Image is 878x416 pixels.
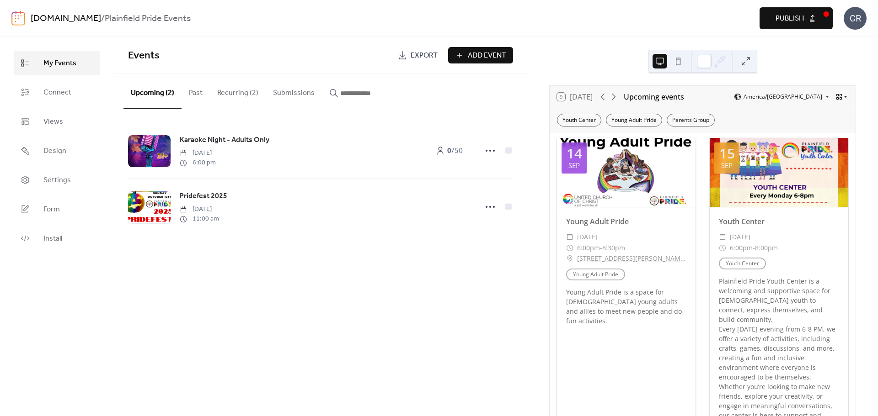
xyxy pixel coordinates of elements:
a: Form [14,197,100,221]
span: 8:30pm [602,242,625,253]
span: 6:00pm [577,242,600,253]
button: Upcoming (2) [123,74,182,109]
a: [STREET_ADDRESS][PERSON_NAME] [577,253,686,264]
div: CR [844,7,867,30]
b: Plainfield Pride Events [105,10,191,27]
button: Recurring (2) [210,74,266,108]
div: Youth Center [557,114,601,126]
span: Events [128,46,160,66]
div: Young Adult Pride [606,114,662,126]
b: 0 [447,144,451,158]
div: Sep [568,162,580,169]
a: 0/50 [426,142,472,159]
span: Connect [43,87,71,98]
button: Publish [760,7,833,29]
div: Young Adult Pride is a space for [DEMOGRAPHIC_DATA] young adults and allies to meet new people an... [557,287,696,326]
div: Youth Center [710,216,848,227]
div: Upcoming events [624,91,684,102]
span: Settings [43,175,71,186]
span: My Events [43,58,76,69]
span: 6:00pm [730,242,753,253]
div: ​ [566,253,573,264]
button: Past [182,74,210,108]
span: - [753,242,755,253]
a: Design [14,138,100,163]
span: America/[GEOGRAPHIC_DATA] [744,94,822,100]
span: [DATE] [730,232,750,242]
div: ​ [566,232,573,242]
a: Export [391,47,444,63]
div: ​ [719,242,726,253]
button: Add Event [448,47,513,63]
span: / 50 [447,146,463,157]
span: 11:00 am [180,214,219,224]
span: Views [43,116,63,127]
div: ​ [566,242,573,253]
span: Export [411,50,438,61]
span: 8:00pm [755,242,778,253]
a: Karaoke Night - Adults Only [180,134,269,146]
div: Parents Group [667,114,715,126]
button: Submissions [266,74,322,108]
a: Connect [14,80,100,105]
span: Add Event [468,50,506,61]
a: My Events [14,51,100,75]
div: 15 [719,147,735,160]
div: Sep [721,162,733,169]
span: [DATE] [180,148,216,158]
span: [DATE] [577,232,598,242]
span: Karaoke Night - Adults Only [180,135,269,146]
a: Install [14,226,100,251]
span: - [600,242,602,253]
span: [DATE] [180,205,219,214]
a: [DOMAIN_NAME] [31,10,101,27]
span: Form [43,204,60,215]
b: / [101,10,105,27]
span: Publish [776,13,804,24]
div: ​ [719,232,726,242]
a: Pridefest 2025 [180,190,227,202]
div: 14 [567,147,582,160]
span: 6:00 pm [180,158,216,168]
span: Design [43,146,66,157]
span: Install [43,233,62,244]
img: logo [11,11,25,26]
div: Young Adult Pride [557,216,696,227]
a: Settings [14,168,100,192]
a: Views [14,109,100,134]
